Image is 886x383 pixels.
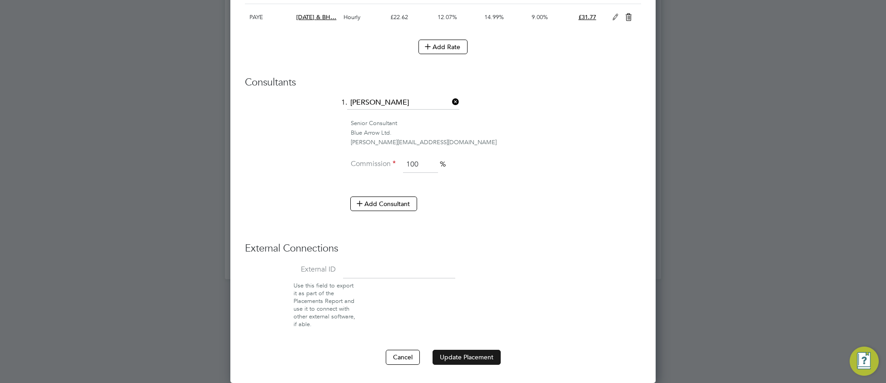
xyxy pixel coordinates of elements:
[532,13,548,21] span: 9.00%
[351,128,641,138] div: Blue Arrow Ltd.
[484,13,504,21] span: 14.99%
[440,160,446,169] span: %
[418,40,468,54] button: Add Rate
[850,347,879,376] button: Engage Resource Center
[296,13,336,21] span: [DATE] & BH…
[245,242,641,255] h3: External Connections
[350,197,417,211] button: Add Consultant
[247,4,294,30] div: PAYE
[350,159,396,169] label: Commission
[341,4,388,30] div: Hourly
[578,13,596,21] span: £31.77
[294,282,355,328] span: Use this field to export it as part of the Placements Report and use it to connect with other ext...
[386,350,420,364] button: Cancel
[388,4,435,30] div: £22.62
[351,138,641,147] div: [PERSON_NAME][EMAIL_ADDRESS][DOMAIN_NAME]
[347,96,459,110] input: Search for...
[433,350,501,364] button: Update Placement
[351,119,641,128] div: Senior Consultant
[245,96,641,119] li: 1.
[245,265,336,274] label: External ID
[245,76,641,89] h3: Consultants
[438,13,457,21] span: 12.07%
